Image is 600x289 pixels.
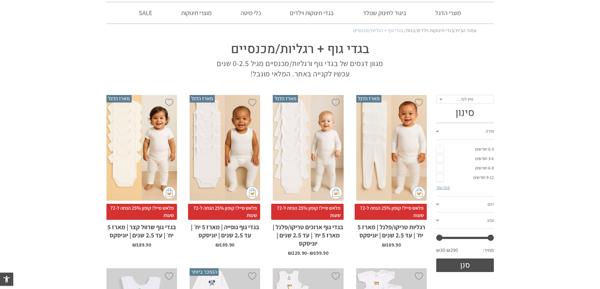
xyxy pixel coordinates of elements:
[273,220,343,247] h2: בגדי גוף ארוכים טריקו/פלנל | מארז 5 יח׳ | עד 2.5 שנים | יוניסקס
[353,2,416,24] a: ביגוד לתינוק שנולד
[355,204,427,220] span: פלאש סייל! קופון 25% הנחה ל-72 שעות
[273,247,343,256] span: –
[356,95,381,103] span: מארז הדגל
[436,247,447,254] span: ₪30
[190,95,215,103] span: מארז הדגל
[273,95,343,256] a: מארז הדגל בגדי גוף ארוכים טריקו/פלנל | מארז 5 יח׳ | עד 2.5 שנים | יוניסקס פלאש סייל! קופון 25% הנ...
[447,247,458,254] span: ₪290
[426,2,471,24] a: מוצרי הדגל
[106,95,177,247] a: מארז הדגל בגדי גוף שרוול קצר | מארז 5 יח׳ | עד 2.5 שנים | יוניסקס פלאש סייל! קופון 25% הנחה ל-72 ...
[382,242,401,248] bdi: 189.90
[288,250,292,256] span: ₪
[436,197,494,213] a: דגם
[288,250,307,256] bdi: 229.90
[436,173,494,182] a: 9-12 חודשים
[190,95,260,247] a: מארז הדגל בגדי גוף גופייה | מארז 5 יח׳ | עד 2.5 שנים | יוניסקס פלאש סייל! קופון 25% הנחה ל-72 שעו...
[105,204,177,220] span: פלאש סייל! קופון 25% הנחה ל-72 שעות
[163,186,175,199] img: cat-mini-atc.png
[436,258,494,272] button: סנן
[456,27,477,34] a: עמוד הבית
[436,164,494,173] a: 6-9 חודשים
[413,186,425,199] img: cat-mini-atc.png
[231,2,271,24] a: כלי מיטה
[436,245,494,258] div: מחיר: —
[246,186,259,199] img: cat-mini-atc.png
[436,124,494,140] a: מידה
[273,95,298,103] span: מארז הדגל
[172,2,221,24] a: מוצרי תינוקות
[436,145,494,154] a: 0-3 חודשים
[215,242,234,248] bdi: 189.90
[190,268,219,276] span: הנמכר ביותר
[132,242,151,248] bdi: 189.90
[271,204,343,220] span: פלאש סייל! קופון 25% הנחה ל-72 שעות
[124,27,477,34] nav: Breadcrumb
[329,186,342,199] img: cat-mini-atc.png
[188,204,260,220] span: פלאש סייל! קופון 25% הנחה ל-72 שעות
[129,2,162,24] a: SALE
[210,41,390,58] h1: בגדי גוף + רגליות/מכנסיים
[310,250,329,256] bdi: 199.90
[436,107,494,119] h3: סינון
[457,96,473,102] span: מיין לפי…
[436,213,494,229] a: צבע
[106,220,177,239] h2: בגדי גוף שרוול קצר | מארז 5 יח׳ | עד 2.5 שנים | יוניסקס
[417,27,454,34] a: בגדי תינוקות וילדים
[436,185,450,190] a: צפה עוד
[356,220,427,239] h2: רגליות טריקו/פלנל | מארז 5 יח׳ | עד 2.5 שנים | יוניסקס
[382,242,386,248] span: ₪
[280,2,343,24] a: בגדי תינוקות וילדים
[210,58,390,79] p: מגוון דגמים של בגדי גוף ורגליות/מכנסיים מגיל 0-2.5 שנים עכשיו לקנייה באתר. המלאי מוגבל!
[436,154,494,164] a: 3-6 חודשים
[132,242,136,248] span: ₪
[356,95,427,247] a: מארז הדגל רגליות טריקו/פלנל | מארז 5 יח׳ | עד 2.5 שנים | יוניסקס פלאש סייל! קופון 25% הנחה ל-72 ש...
[406,27,415,34] a: בנות
[190,220,260,239] h2: בגדי גוף גופייה | מארז 5 יח׳ | עד 2.5 שנים | יוניסקס
[215,242,220,248] span: ₪
[310,250,314,256] span: ₪
[106,95,132,103] span: מארז הדגל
